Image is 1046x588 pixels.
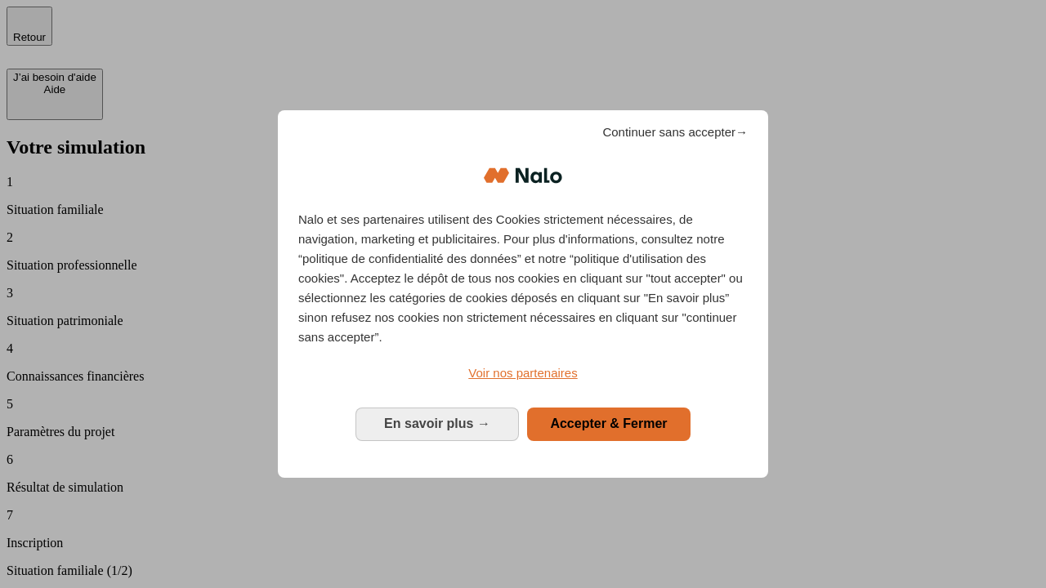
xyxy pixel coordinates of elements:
a: Voir nos partenaires [298,363,748,383]
p: Nalo et ses partenaires utilisent des Cookies strictement nécessaires, de navigation, marketing e... [298,210,748,347]
span: Accepter & Fermer [550,416,667,430]
button: En savoir plus: Configurer vos consentements [355,408,519,440]
span: En savoir plus → [384,416,490,430]
img: Logo [484,151,562,200]
div: Bienvenue chez Nalo Gestion du consentement [278,110,768,477]
span: Continuer sans accepter→ [602,122,748,142]
span: Voir nos partenaires [468,366,577,380]
button: Accepter & Fermer: Accepter notre traitement des données et fermer [527,408,691,440]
